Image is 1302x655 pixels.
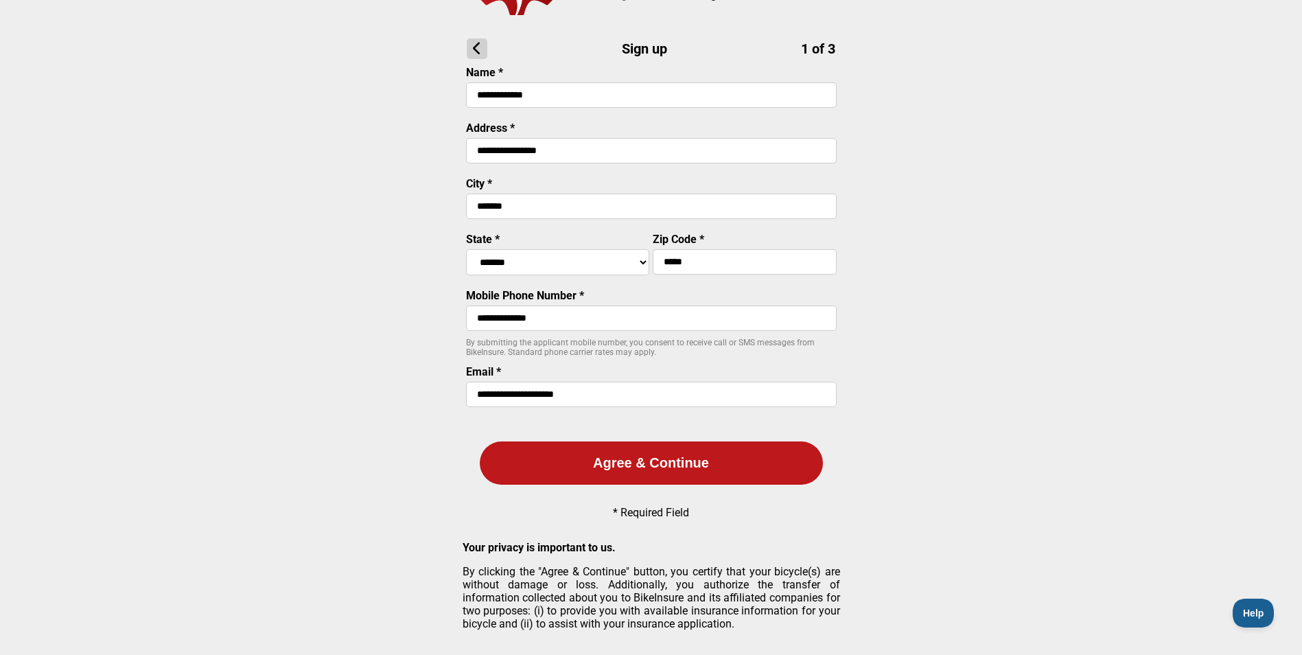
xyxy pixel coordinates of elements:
[463,541,616,554] strong: Your privacy is important to us.
[466,122,515,135] label: Address *
[466,338,837,357] p: By submitting the applicant mobile number, you consent to receive call or SMS messages from BikeI...
[466,289,584,302] label: Mobile Phone Number *
[466,177,492,190] label: City *
[466,66,503,79] label: Name *
[1233,599,1275,628] iframe: Toggle Customer Support
[466,365,501,378] label: Email *
[801,41,835,57] span: 1 of 3
[653,233,704,246] label: Zip Code *
[463,565,840,630] p: By clicking the "Agree & Continue" button, you certify that your bicycle(s) are without damage or...
[480,441,823,485] button: Agree & Continue
[466,233,500,246] label: State *
[467,38,835,59] h1: Sign up
[613,506,689,519] p: * Required Field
